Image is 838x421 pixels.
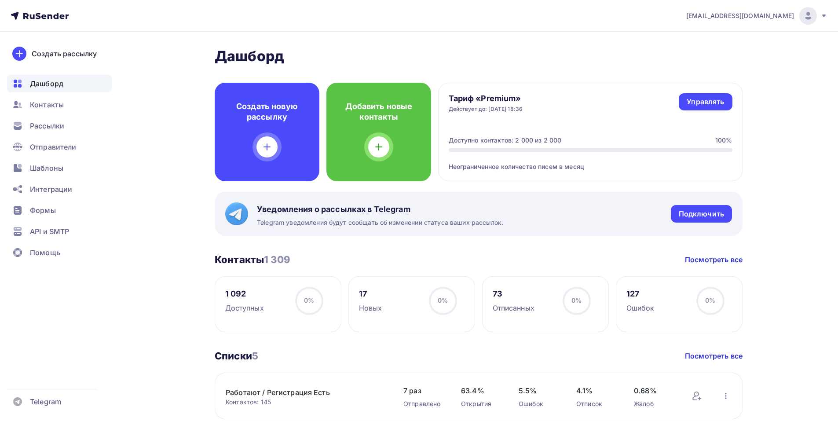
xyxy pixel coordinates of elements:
[519,385,559,396] span: 5.5%
[229,101,305,122] h4: Создать новую рассылку
[449,93,523,104] h4: Тариф «Premium»
[30,78,63,89] span: Дашборд
[685,351,743,361] a: Посмотреть все
[215,350,258,362] h3: Списки
[493,303,534,313] div: Отписанных
[519,399,559,408] div: Ошибок
[30,396,61,407] span: Telegram
[685,254,743,265] a: Посмотреть все
[257,204,503,215] span: Уведомления о рассылках в Telegram
[359,303,382,313] div: Новых
[7,75,112,92] a: Дашборд
[30,226,69,237] span: API и SMTP
[403,385,443,396] span: 7 раз
[715,136,732,145] div: 100%
[226,398,386,406] div: Контактов: 145
[403,399,443,408] div: Отправлено
[576,399,616,408] div: Отписок
[30,121,64,131] span: Рассылки
[30,99,64,110] span: Контакты
[449,106,523,113] div: Действует до: [DATE] 18:36
[626,303,655,313] div: Ошибок
[30,184,72,194] span: Интеграции
[449,152,732,171] div: Неограниченное количество писем в месяц
[7,138,112,156] a: Отправители
[30,205,56,216] span: Формы
[461,385,501,396] span: 63.4%
[705,297,715,304] span: 0%
[32,48,97,59] div: Создать рассылку
[493,289,534,299] div: 73
[30,163,63,173] span: Шаблоны
[576,385,616,396] span: 4.1%
[226,387,375,398] a: Работают / Регистрация Есть
[7,96,112,113] a: Контакты
[687,97,724,107] div: Управлять
[7,201,112,219] a: Формы
[257,218,503,227] span: Telegram уведомления будут сообщать об изменении статуса ваших рассылок.
[626,289,655,299] div: 127
[461,399,501,408] div: Открытия
[359,289,382,299] div: 17
[438,297,448,304] span: 0%
[7,159,112,177] a: Шаблоны
[634,385,674,396] span: 0.68%
[571,297,582,304] span: 0%
[449,136,562,145] div: Доступно контактов: 2 000 из 2 000
[225,289,264,299] div: 1 092
[264,254,290,265] span: 1 309
[225,303,264,313] div: Доступных
[215,253,290,266] h3: Контакты
[7,117,112,135] a: Рассылки
[215,48,743,65] h2: Дашборд
[686,7,827,25] a: [EMAIL_ADDRESS][DOMAIN_NAME]
[340,101,417,122] h4: Добавить новые контакты
[304,297,314,304] span: 0%
[30,247,60,258] span: Помощь
[30,142,77,152] span: Отправители
[252,350,258,362] span: 5
[679,209,724,219] div: Подключить
[686,11,794,20] span: [EMAIL_ADDRESS][DOMAIN_NAME]
[634,399,674,408] div: Жалоб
